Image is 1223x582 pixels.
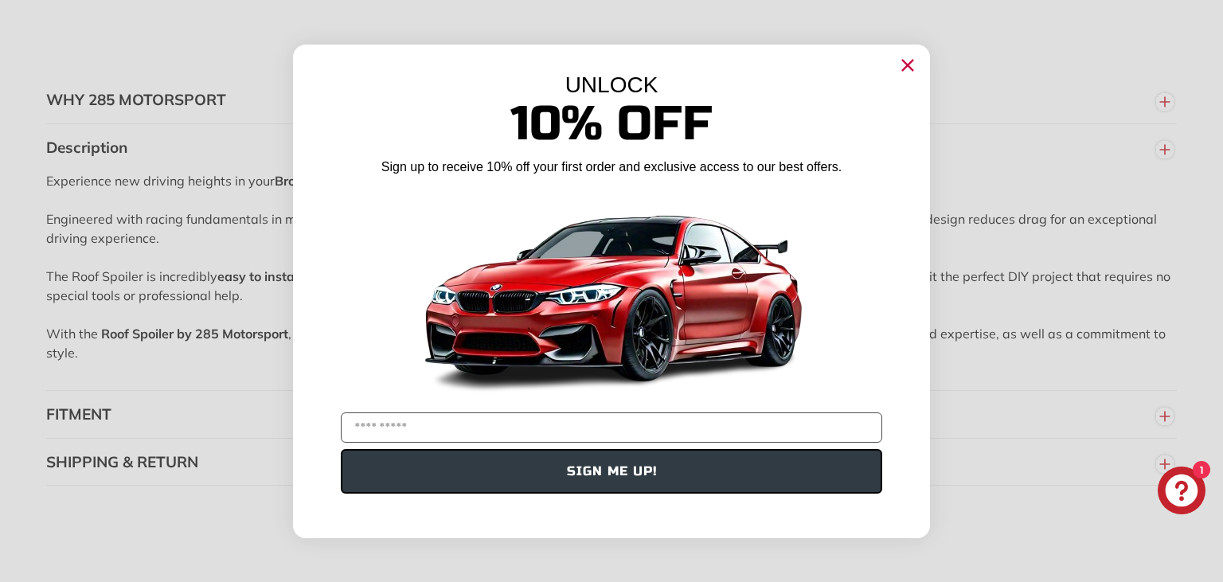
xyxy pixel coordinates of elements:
img: Banner showing BMW 4 Series Body kit [412,182,811,406]
span: UNLOCK [565,72,658,97]
button: Close dialog [895,53,920,78]
input: YOUR EMAIL [341,412,882,443]
button: SIGN ME UP! [341,449,882,494]
inbox-online-store-chat: Shopify online store chat [1153,467,1210,518]
span: Sign up to receive 10% off your first order and exclusive access to our best offers. [381,160,842,174]
span: 10% Off [510,95,713,153]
